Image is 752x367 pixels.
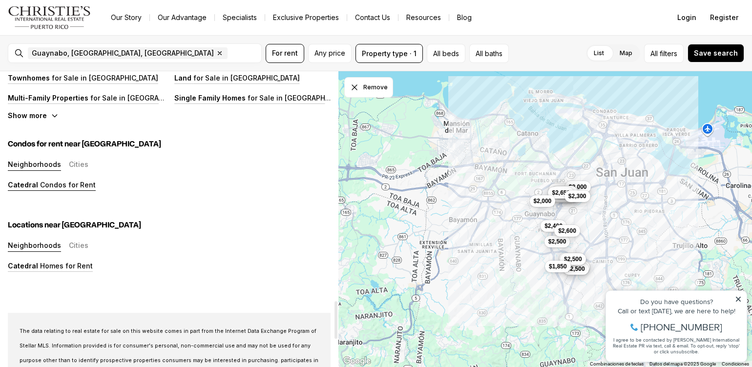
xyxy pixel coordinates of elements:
button: $2,000 [559,253,585,265]
button: Cities [69,242,88,252]
button: Neighborhoods [8,242,61,252]
p: Multi-Family Properties [8,94,88,102]
span: $1,850 [549,262,567,270]
p: Homes for Rent [38,262,93,270]
button: Allfilters [644,44,684,63]
span: $2,000 [568,183,586,191]
span: Register [710,14,738,21]
button: Any price [308,44,352,63]
button: $2,650 [548,186,574,198]
a: Resources [398,11,449,24]
a: Exclusive Properties [265,11,347,24]
label: Map [612,44,640,62]
a: Blog [449,11,480,24]
h5: Condos for rent near [GEOGRAPHIC_DATA] [8,139,331,149]
p: Condos for Rent [38,181,96,189]
label: List [586,44,612,62]
img: logo [8,6,91,29]
p: Catedral [8,262,38,270]
p: Catedral [8,181,38,189]
a: Our Story [103,11,149,24]
a: Specialists [215,11,265,24]
button: Show more [8,111,59,120]
div: Call or text [DATE], we are here to help! [10,31,141,38]
span: $2,600 [558,227,576,235]
button: Login [671,8,702,27]
p: for Sale in [GEOGRAPHIC_DATA] [50,74,158,82]
span: Guaynabo, [GEOGRAPHIC_DATA], [GEOGRAPHIC_DATA] [32,49,214,57]
p: for Sale in [GEOGRAPHIC_DATA] [191,74,300,82]
button: $1,850 [545,260,571,272]
button: Neighborhoods [8,161,61,171]
button: $2,400 [551,191,577,203]
button: $2,650 [551,190,577,202]
span: $2,300 [568,192,586,200]
button: $2,600 [554,225,580,237]
button: $2,650 [564,261,590,273]
button: For rent [266,44,304,63]
p: Single Family Homes [174,94,246,102]
button: Dismiss drawing [344,77,393,98]
span: filters [660,48,677,59]
button: $2,500 [563,263,588,274]
div: Do you have questions? [10,22,141,29]
button: $1,450 [551,185,577,197]
span: $2,650 [555,192,573,200]
span: $2,400 [544,222,563,229]
a: Single Family Homes for Sale in [GEOGRAPHIC_DATA] [174,94,354,102]
span: For rent [272,49,298,57]
span: Save search [694,49,738,57]
a: Catedral Homes for Rent [8,262,93,270]
span: $2,500 [566,265,585,272]
button: Contact Us [347,11,398,24]
button: $2,500 [560,253,585,265]
a: Catedral Condos for Rent [8,181,96,189]
button: Register [704,8,744,27]
button: $2,400 [541,220,566,231]
span: I agree to be contacted by [PERSON_NAME] International Real Estate PR via text, call & email. To ... [12,60,139,79]
a: Multi-Family Properties for Sale in [GEOGRAPHIC_DATA] [8,94,197,102]
span: $1,850 [552,185,570,193]
button: Property type · 1 [355,44,423,63]
a: Townhomes for Sale in [GEOGRAPHIC_DATA] [8,74,158,82]
span: $2,500 [564,255,582,263]
button: Cities [69,161,88,171]
span: [PHONE_NUMBER] [40,46,122,56]
button: $1,850 [548,183,574,195]
p: Land [174,74,191,82]
span: $2,650 [568,263,586,271]
button: $2,300 [564,190,590,202]
span: $2,500 [548,238,566,245]
button: $2,500 [544,236,570,247]
p: Townhomes [8,74,50,82]
span: $1,450 [555,187,573,195]
span: $2,650 [552,188,570,196]
button: All beds [427,44,465,63]
button: Save search [688,44,744,62]
p: for Sale in [GEOGRAPHIC_DATA] [88,94,197,102]
span: Any price [314,49,345,57]
button: $2,000 [529,195,555,206]
button: All baths [469,44,509,63]
a: Land for Sale in [GEOGRAPHIC_DATA] [174,74,300,82]
p: for Sale in [GEOGRAPHIC_DATA] [246,94,354,102]
span: Login [677,14,696,21]
span: All [650,48,658,59]
a: Our Advantage [150,11,214,24]
button: $2,000 [564,181,590,193]
span: $2,000 [533,197,551,204]
h5: Locations near [GEOGRAPHIC_DATA] [8,220,331,230]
